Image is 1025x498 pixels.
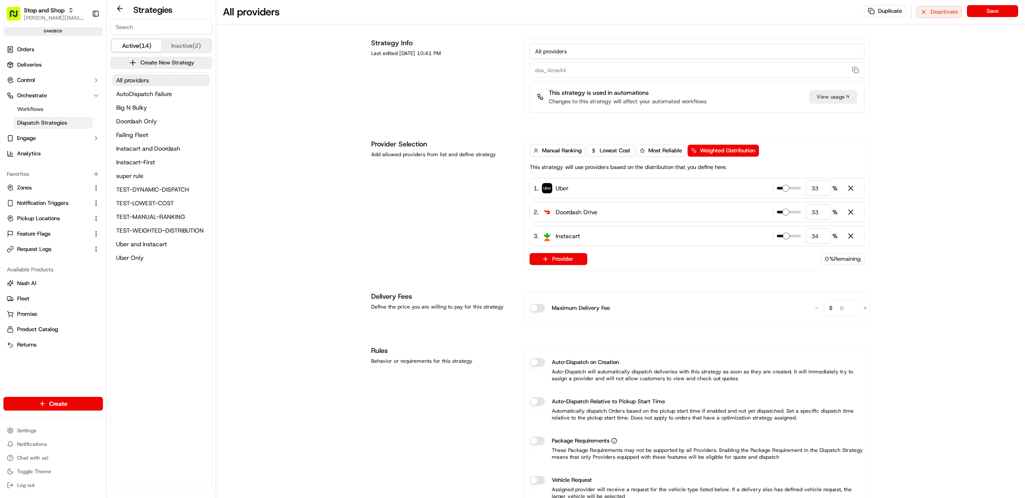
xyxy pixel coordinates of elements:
[112,143,210,154] button: Instacart and Doordash
[116,158,155,166] span: Instacart-First
[9,124,22,138] img: Tiffany Volk
[967,5,1018,17] button: Save
[112,252,210,264] button: Uber Only
[9,34,155,48] p: Welcome 👋
[17,150,41,157] span: Analytics
[3,242,103,256] button: Request Logs
[3,43,103,56] a: Orders
[552,397,665,406] label: Auto-Dispatch Relative to Pickup Start Time
[3,3,88,24] button: Stop and Shop[PERSON_NAME][EMAIL_ADDRESS][DOMAIN_NAME]
[133,4,173,16] h2: Strategies
[110,57,212,69] button: Create New Strategy
[3,425,103,437] button: Settings
[17,191,65,199] span: Knowledge Base
[17,76,35,84] span: Control
[112,156,210,168] button: Instacart-First
[533,231,580,241] div: 3 .
[3,27,103,36] div: sandbox
[7,184,89,192] a: Zones
[552,476,592,484] label: Vehicle Request
[116,240,167,248] span: Uber and Instacart
[14,117,93,129] a: Dispatch Strategies
[112,88,210,100] button: AutoDispatch Failure
[3,466,103,478] button: Toggle Theme
[132,109,155,119] button: See all
[5,187,69,203] a: 📗Knowledge Base
[17,134,36,142] span: Engage
[112,224,210,236] a: TEST-WEIGHTED-DISTRIBUTION
[112,183,210,195] a: TEST-DYNAMIC-DISPATCH
[116,131,148,139] span: Failing Fleet
[17,468,51,475] span: Toggle Theme
[3,131,103,145] button: Engage
[49,399,67,408] span: Create
[3,307,103,321] button: Promise
[7,341,100,349] a: Returns
[112,129,210,141] button: Failing Fleet
[17,61,41,69] span: Deliveries
[26,132,69,139] span: [PERSON_NAME]
[7,280,100,287] a: Nash AI
[38,82,140,90] div: Start new chat
[24,6,64,15] span: Stop and Shop
[3,167,103,181] div: Favorites
[3,212,103,225] button: Pickup Locations
[3,438,103,450] button: Notifications
[72,192,79,198] div: 💻
[7,199,89,207] a: Notification Triggers
[9,9,26,26] img: Nash
[112,238,210,250] a: Uber and Instacart
[3,397,103,411] button: Create
[112,170,210,182] button: super rule
[26,155,69,162] span: [PERSON_NAME]
[3,338,103,352] button: Returns
[7,326,100,333] a: Product Catalog
[17,341,36,349] span: Returns
[371,38,514,48] h1: Strategy Info
[7,215,89,222] a: Pickup Locations
[17,230,50,238] span: Feature Flags
[116,226,204,235] span: TEST-WEIGHTED-DISTRIBUTION
[116,117,157,125] span: Doordash Only
[648,147,682,154] span: Most Reliable
[530,253,587,265] button: Provider
[533,207,597,217] div: 2 .
[3,479,103,491] button: Log out
[821,253,864,265] div: 0
[116,144,180,153] span: Instacart and Doordash
[3,196,103,210] button: Notification Triggers
[76,155,93,162] span: [DATE]
[552,304,610,312] label: Maximum Delivery Fee
[556,232,580,240] span: Instacart
[3,227,103,241] button: Feature Flags
[3,147,103,160] a: Analytics
[9,147,22,161] img: Ami Wang
[809,90,857,104] a: View usage
[145,84,155,94] button: Start new chat
[24,15,85,21] button: [PERSON_NAME][EMAIL_ADDRESS][DOMAIN_NAME]
[7,245,89,253] a: Request Logs
[17,310,37,318] span: Promise
[112,197,210,209] a: TEST-LOWEST-COST
[17,184,32,192] span: Zones
[112,74,210,86] button: All providers
[917,6,962,18] button: Deactivate
[533,183,568,193] div: 1 .
[18,82,33,97] img: 4037041995827_4c49e92c6e3ed2e3ec13_72.png
[552,437,609,445] span: Package Requirements
[17,441,47,448] span: Notifications
[112,115,210,127] button: Doordash Only
[14,103,93,115] a: Workflows
[542,207,552,217] img: doordash_logo_v2.png
[371,303,514,310] div: Define the price you are willing to pay for this strategy
[530,447,864,460] p: These Package Requirements may not be supported by all Providers. Enabling the Package Requiremen...
[700,147,755,154] span: Weighted Distribution
[71,155,74,162] span: •
[69,187,141,203] a: 💻API Documentation
[832,184,838,192] span: %
[81,191,137,199] span: API Documentation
